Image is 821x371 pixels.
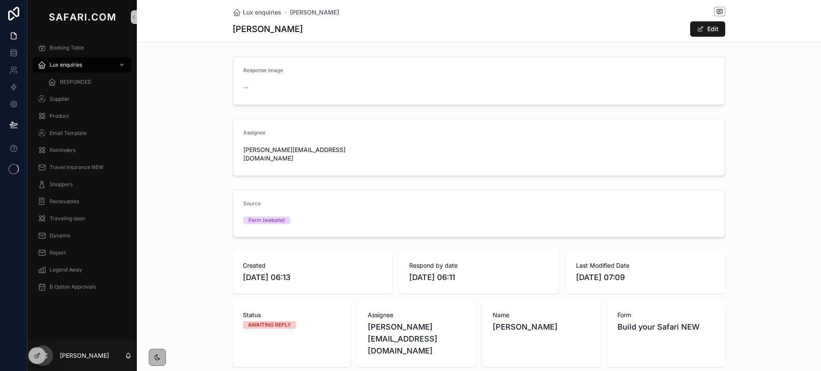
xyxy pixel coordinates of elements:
span: Last Modified Date [576,261,715,270]
span: Respond by date [409,261,548,270]
p: [PERSON_NAME] [60,351,109,360]
span: Lux enquiries [50,61,82,68]
span: [DATE] 06:13 [243,272,382,283]
span: Build your Safari NEW [617,321,715,333]
a: RESPONDED [43,74,132,90]
span: Legend Away [50,266,82,273]
span: [PERSON_NAME][EMAIL_ADDRESS][DOMAIN_NAME] [368,321,465,357]
span: Receivables [50,198,79,205]
span: Reminders [50,147,76,154]
a: Lux enquiries [32,57,132,73]
span: Assignee [368,311,465,319]
h1: [PERSON_NAME] [233,23,303,35]
span: Dynamo [50,232,70,239]
a: Booking Table [32,40,132,56]
a: Legend Away [32,262,132,278]
a: Travel Insurance NEW [32,160,132,175]
div: AWAITING REPLY [248,321,291,329]
span: Product [50,113,69,120]
a: Lux enquiries [233,8,281,17]
a: Product [32,108,132,124]
span: Traveling soon [50,215,85,222]
span: [DATE] 06:11 [409,272,548,283]
span: Status [243,311,340,319]
a: Traveling soon [32,211,132,226]
span: [PERSON_NAME][EMAIL_ADDRESS][DOMAIN_NAME] [243,146,356,163]
div: Form (website) [248,216,285,224]
span: B Option Approvals [50,283,96,290]
span: Supplier [50,96,70,102]
a: Dynamo [32,228,132,243]
span: [PERSON_NAME] [493,321,590,333]
a: [PERSON_NAME] [290,8,339,17]
span: Assignee [243,129,266,136]
span: Email Template [50,130,87,137]
button: Edit [690,21,725,37]
img: App logo [47,10,117,24]
a: Report [32,245,132,260]
span: Form [617,311,715,319]
span: -- [243,83,248,92]
span: Name [493,311,590,319]
span: Shoppers [50,181,73,188]
span: Source [243,200,261,207]
div: scrollable content [27,34,137,306]
span: Response Image [243,67,283,73]
span: Lux enquiries [243,8,281,17]
a: Receivables [32,194,132,209]
span: Created [243,261,382,270]
a: B Option Approvals [32,279,132,295]
span: Travel Insurance NEW [50,164,103,171]
a: Supplier [32,91,132,107]
span: RESPONDED [60,79,92,85]
span: Booking Table [50,44,84,51]
span: Report [50,249,66,256]
a: Reminders [32,143,132,158]
span: [DATE] 07:09 [576,272,715,283]
a: Email Template [32,126,132,141]
a: Shoppers [32,177,132,192]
